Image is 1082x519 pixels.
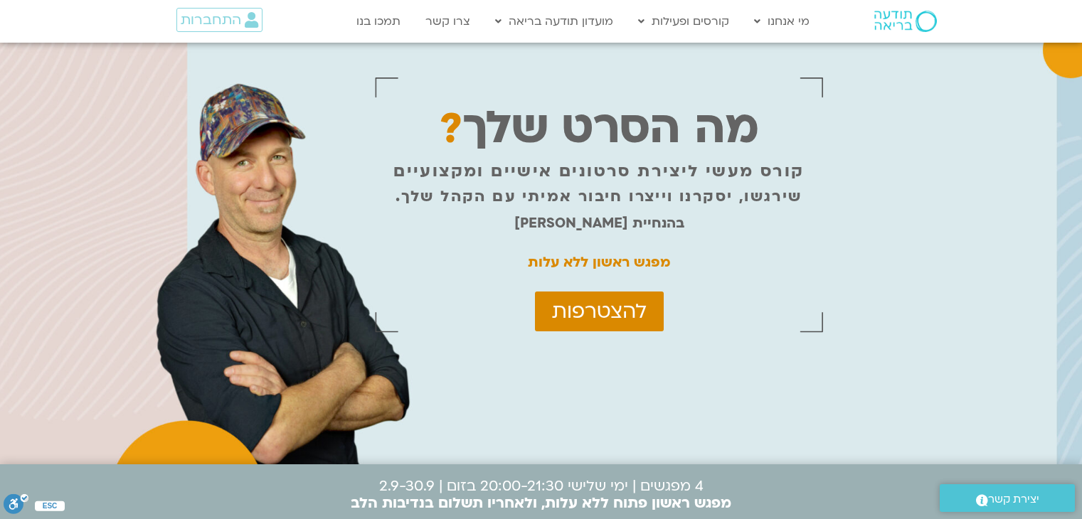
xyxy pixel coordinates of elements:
[351,478,731,512] p: 4 מפגשים | ימי שלישי 20:00-21:30 בזום | 2.9-30.9
[349,8,408,35] a: תמכו בנו
[418,8,477,35] a: צרו קשר
[440,101,462,157] span: ?
[176,8,262,32] a: התחברות
[488,8,620,35] a: מועדון תודעה בריאה
[351,493,731,513] b: מפגש ראשון פתוח ללא עלות, ולאחריו תשלום בנדיבות הלב
[393,162,804,181] p: קורס מעשי ליצירת סרטונים אישיים ומקצועיים
[747,8,817,35] a: מי אנחנו
[988,490,1039,509] span: יצירת קשר
[396,188,802,206] p: שירגשו, יסקרנו וייצרו חיבור אמיתי עם הקהל שלך.
[940,484,1075,512] a: יצירת קשר
[631,8,736,35] a: קורסים ופעילות
[181,12,241,28] span: התחברות
[514,214,684,232] strong: בהנחיית [PERSON_NAME]
[528,253,670,272] strong: מפגש ראשון ללא עלות
[535,291,664,331] a: להצטרפות
[552,300,647,323] span: להצטרפות
[440,119,759,138] p: מה הסרט שלך
[874,11,937,32] img: תודעה בריאה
